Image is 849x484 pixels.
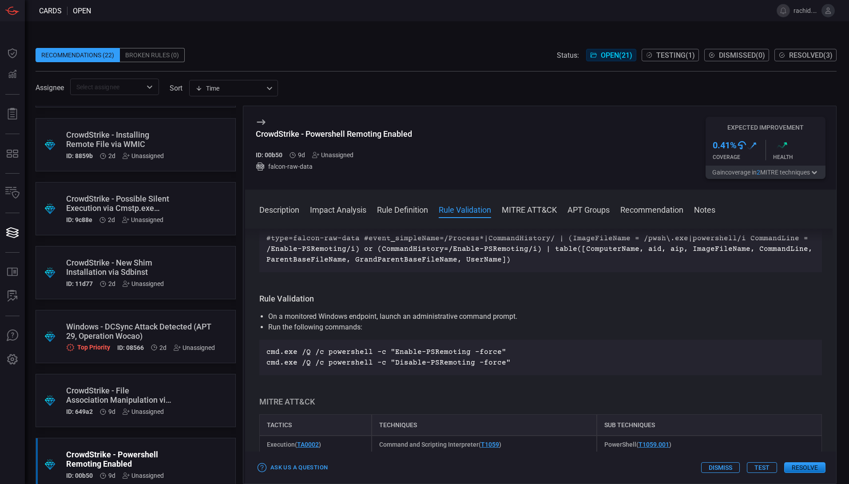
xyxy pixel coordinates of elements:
a: T1059.001 [639,441,669,448]
button: Rule Validation [439,204,491,214]
div: CrowdStrike - New Shim Installation via Sdbinst [66,258,171,277]
div: Tactics [259,414,372,436]
div: Health [773,154,826,160]
div: Techniques [372,414,597,436]
span: 2 [757,169,760,176]
span: Aug 12, 2025 4:52 AM [108,472,115,479]
div: CrowdStrike - Possible Silent Execution via Cmstp.exe (Cobalt Group, MuddyWater) [66,194,171,213]
a: T1059 [481,441,499,448]
button: Impact Analysis [310,204,366,214]
button: Reports [2,103,23,125]
div: Time [195,84,264,93]
div: Unassigned [122,216,163,223]
h5: ID: 649a2 [66,408,93,415]
button: Testing(1) [642,49,699,61]
p: cmd.exe /Q /c powershell -c "Enable-PSRemoting -force" [266,347,815,357]
h3: Rule Validation [259,294,822,304]
span: PowerShell ( ) [604,441,671,448]
span: Testing ( 1 ) [656,51,695,60]
button: Gaincoverage in2MITRE techniques [706,166,825,179]
button: Resolved(3) [774,49,837,61]
a: TA0002 [297,441,319,448]
span: Execution ( ) [267,441,321,448]
div: Unassigned [123,472,164,479]
span: Aug 12, 2025 4:52 AM [108,408,115,415]
div: Unassigned [123,152,164,159]
span: Cards [39,7,62,15]
div: Unassigned [174,344,215,351]
button: Cards [2,222,23,243]
span: Assignee [36,83,64,92]
button: Notes [694,204,715,214]
button: Rule Definition [377,204,428,214]
li: Run the following commands: [268,322,813,333]
span: rachid.gottih [793,7,818,14]
h5: ID: 9c88e [66,216,92,223]
h5: Expected Improvement [706,124,825,131]
span: Aug 19, 2025 5:24 AM [108,152,115,159]
div: CrowdStrike - Powershell Remoting Enabled [66,450,171,468]
span: Aug 19, 2025 5:24 AM [108,216,115,223]
span: Status: [557,51,579,60]
button: Dismissed(0) [704,49,769,61]
div: Sub Techniques [597,414,822,436]
p: #type=falcon-raw-data #event_simpleName=/Process*|CommandHistory/ | (ImageFileName = /pwsh\.exe|p... [266,233,815,265]
input: Select assignee [73,81,142,92]
span: open [73,7,91,15]
p: cmd.exe /Q /c powershell -c "Disable-PSRemoting -force" [266,357,815,368]
span: Dismissed ( 0 ) [719,51,765,60]
span: Command and Scripting Interpreter ( ) [379,441,501,448]
button: Description [259,204,299,214]
div: CrowdStrike - Installing Remote File via WMIC [66,130,171,149]
span: Resolved ( 3 ) [789,51,833,60]
div: Windows - DCSync Attack Detected (APT 29, Operation Wocao) [66,322,215,341]
h5: ID: 08566 [117,344,144,352]
button: Detections [2,64,23,85]
div: Unassigned [312,151,353,159]
span: Aug 19, 2025 5:24 AM [159,344,167,351]
h5: ID: 00b50 [66,472,93,479]
button: ALERT ANALYSIS [2,286,23,307]
h5: ID: 00b50 [256,151,282,159]
button: Preferences [2,349,23,370]
button: Dismiss [701,462,740,473]
button: Ask Us a Question [256,461,330,475]
div: Unassigned [123,280,164,287]
button: Dashboard [2,43,23,64]
h3: 0.41 % [713,140,737,151]
div: Broken Rules (0) [120,48,185,62]
button: Recommendation [620,204,683,214]
button: Rule Catalog [2,262,23,283]
button: MITRE ATT&CK [502,204,557,214]
h5: ID: 11d77 [66,280,93,287]
div: CrowdStrike - Powershell Remoting Enabled [256,129,412,139]
span: Aug 12, 2025 4:52 AM [298,151,305,159]
div: falcon-raw-data [256,162,412,171]
label: sort [170,84,182,92]
button: Open(21) [586,49,636,61]
button: Test [747,462,777,473]
li: On a monitored Windows endpoint, launch an administrative command prompt. [268,311,813,322]
h3: MITRE ATT&CK [259,397,822,407]
button: Open [143,81,156,93]
span: Aug 19, 2025 5:24 AM [108,280,115,287]
button: Resolve [784,462,825,473]
div: CrowdStrike - File Association Manipulation via CLI (Kimsuky) [66,386,171,405]
button: APT Groups [567,204,610,214]
button: Ask Us A Question [2,325,23,346]
span: Open ( 21 ) [601,51,632,60]
div: Top Priority [66,343,110,352]
div: Recommendations (22) [36,48,120,62]
div: Coverage [713,154,766,160]
button: MITRE - Detection Posture [2,143,23,164]
h5: ID: 8859b [66,152,93,159]
button: Inventory [2,182,23,204]
div: Unassigned [123,408,164,415]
